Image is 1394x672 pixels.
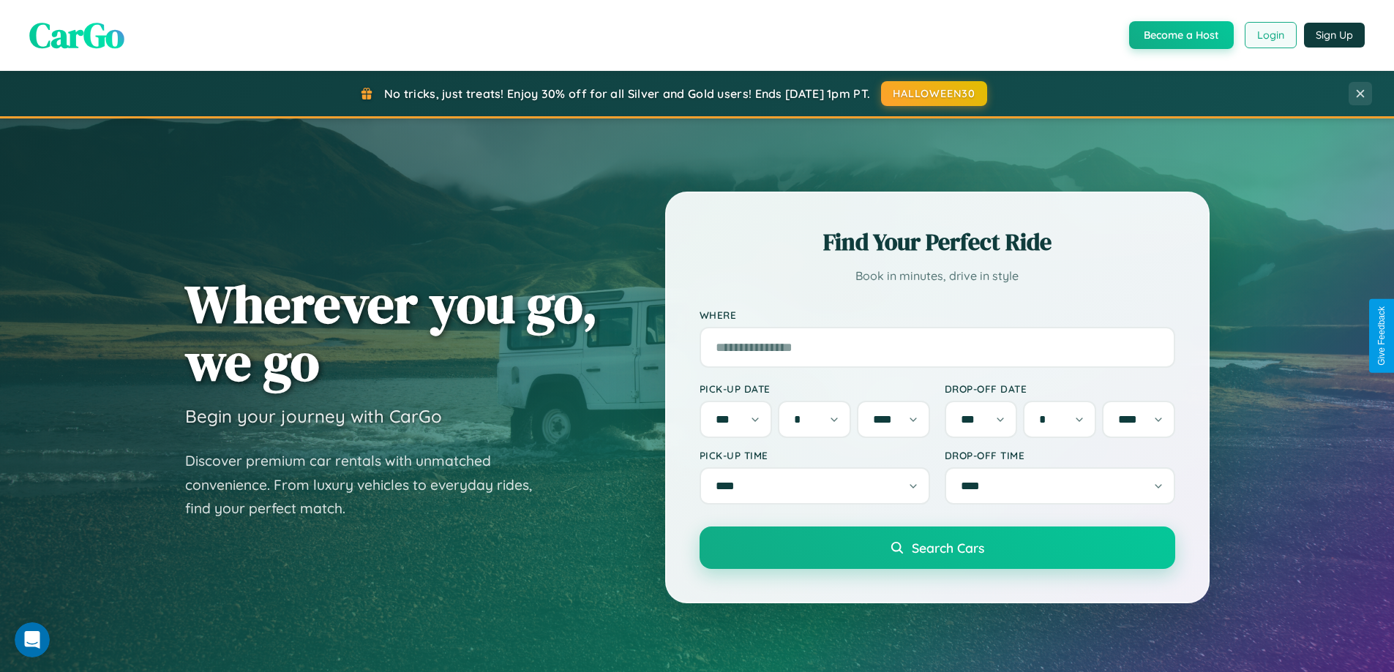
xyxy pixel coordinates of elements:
[700,526,1175,569] button: Search Cars
[1304,23,1365,48] button: Sign Up
[700,226,1175,258] h2: Find Your Perfect Ride
[912,540,984,556] span: Search Cars
[945,449,1175,461] label: Drop-off Time
[185,405,442,427] h3: Begin your journey with CarGo
[700,309,1175,321] label: Where
[185,449,551,521] p: Discover premium car rentals with unmatched convenience. From luxury vehicles to everyday rides, ...
[945,382,1175,395] label: Drop-off Date
[1376,306,1387,366] div: Give Feedback
[384,86,870,101] span: No tricks, just treats! Enjoy 30% off for all Silver and Gold users! Ends [DATE] 1pm PT.
[15,622,50,657] iframe: Intercom live chat
[700,265,1175,287] p: Book in minutes, drive in style
[29,11,124,59] span: CarGo
[700,382,930,395] label: Pick-up Date
[700,449,930,461] label: Pick-up Time
[1245,22,1297,48] button: Login
[881,81,987,106] button: HALLOWEEN30
[185,275,598,390] h1: Wherever you go, we go
[1129,21,1234,49] button: Become a Host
